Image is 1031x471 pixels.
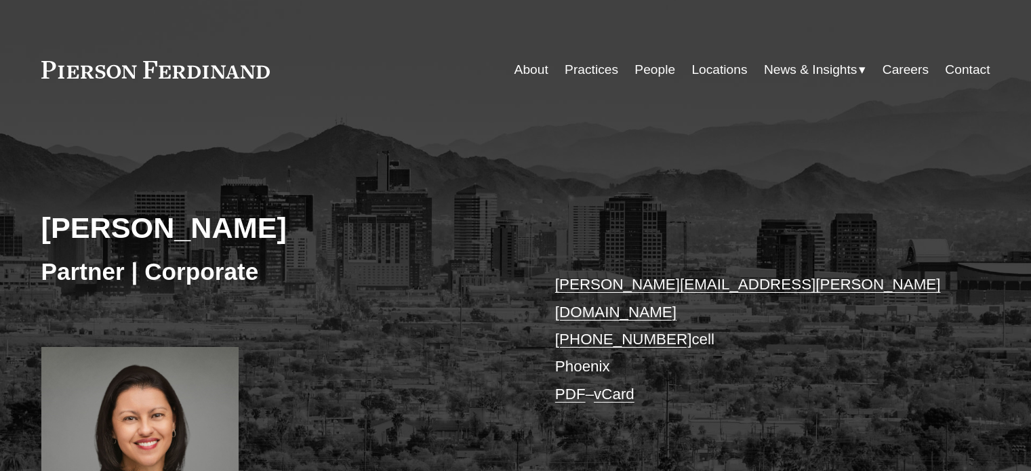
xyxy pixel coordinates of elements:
[565,57,618,83] a: Practices
[594,386,634,403] a: vCard
[634,57,675,83] a: People
[764,58,857,82] span: News & Insights
[555,276,941,320] a: [PERSON_NAME][EMAIL_ADDRESS][PERSON_NAME][DOMAIN_NAME]
[514,57,548,83] a: About
[555,386,586,403] a: PDF
[764,57,866,83] a: folder dropdown
[883,57,929,83] a: Careers
[945,57,990,83] a: Contact
[41,257,516,287] h3: Partner | Corporate
[555,271,950,408] p: cell Phoenix –
[555,331,692,348] a: [PHONE_NUMBER]
[41,210,516,245] h2: [PERSON_NAME]
[691,57,747,83] a: Locations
